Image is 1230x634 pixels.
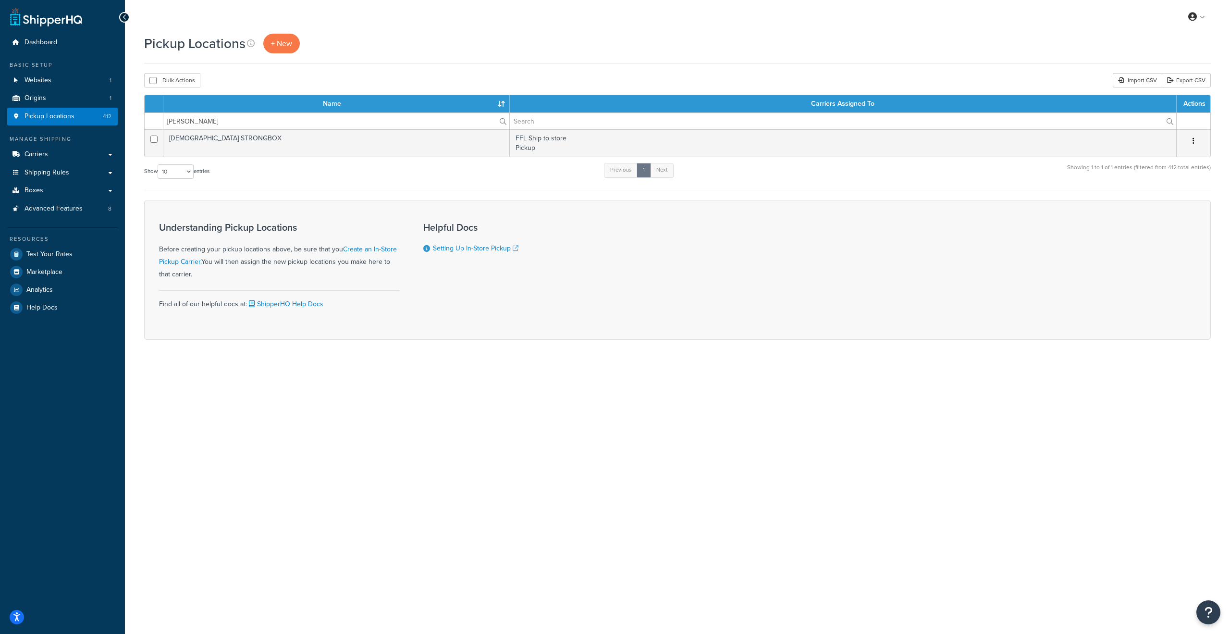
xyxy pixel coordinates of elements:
a: Help Docs [7,299,118,316]
label: Show entries [144,164,209,179]
span: Analytics [26,286,53,294]
span: Carriers [25,150,48,159]
th: Carriers Assigned To [510,95,1177,112]
span: Dashboard [25,38,57,47]
th: Name : activate to sort column ascending [163,95,510,112]
a: Previous [604,163,638,177]
a: Shipping Rules [7,164,118,182]
a: Marketplace [7,263,118,281]
a: Advanced Features 8 [7,200,118,218]
span: 412 [103,112,111,121]
div: Import CSV [1113,73,1162,87]
a: + New [263,34,300,53]
select: Showentries [158,164,194,179]
span: 1 [110,76,111,85]
td: [DEMOGRAPHIC_DATA] STRONGBOX [163,129,510,157]
a: Carriers [7,146,118,163]
input: Search [163,113,509,129]
span: Advanced Features [25,205,83,213]
a: Websites 1 [7,72,118,89]
div: Resources [7,235,118,243]
span: 8 [108,205,111,213]
input: Search [510,113,1176,129]
th: Actions [1177,95,1210,112]
a: Next [650,163,674,177]
span: Shipping Rules [25,169,69,177]
li: Advanced Features [7,200,118,218]
div: Basic Setup [7,61,118,69]
span: Marketplace [26,268,62,276]
div: Manage Shipping [7,135,118,143]
li: Pickup Locations [7,108,118,125]
div: Find all of our helpful docs at: [159,290,399,311]
span: 1 [110,94,111,102]
div: Before creating your pickup locations above, be sure that you You will then assign the new pickup... [159,222,399,281]
li: Origins [7,89,118,107]
button: Open Resource Center [1196,600,1220,624]
a: ShipperHQ Help Docs [247,299,323,309]
a: Export CSV [1162,73,1211,87]
span: Boxes [25,186,43,195]
h3: Helpful Docs [423,222,529,233]
span: Websites [25,76,51,85]
span: Test Your Rates [26,250,73,259]
span: + New [271,38,292,49]
li: Websites [7,72,118,89]
div: Showing 1 to 1 of 1 entries (filtered from 412 total entries) [1067,162,1211,183]
span: Origins [25,94,46,102]
span: Pickup Locations [25,112,74,121]
a: Dashboard [7,34,118,51]
a: Pickup Locations 412 [7,108,118,125]
a: Origins 1 [7,89,118,107]
a: Setting Up In-Store Pickup [433,243,518,253]
span: Help Docs [26,304,58,312]
a: ShipperHQ Home [10,7,82,26]
h1: Pickup Locations [144,34,246,53]
a: Boxes [7,182,118,199]
a: 1 [637,163,651,177]
h3: Understanding Pickup Locations [159,222,399,233]
td: FFL Ship to store Pickup [510,129,1177,157]
a: Test Your Rates [7,246,118,263]
button: Bulk Actions [144,73,200,87]
a: Analytics [7,281,118,298]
